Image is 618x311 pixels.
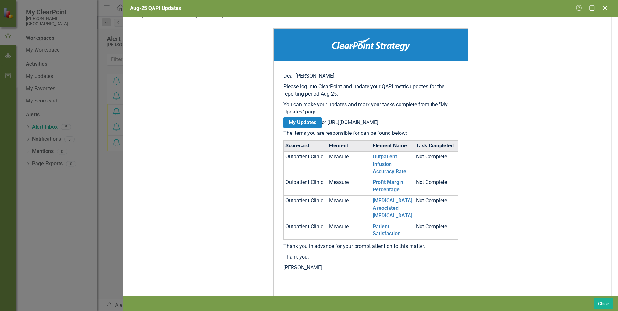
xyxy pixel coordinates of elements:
[283,83,458,98] p: Please log into ClearPoint and update your QAPI metric updates for the reporting period Aug-25.
[327,151,371,177] td: Measure
[414,177,458,196] td: Not Complete
[414,151,458,177] td: Not Complete
[283,119,458,126] p: or [URL][DOMAIN_NAME]
[327,221,371,240] td: Measure
[284,140,327,151] th: Scorecard
[327,177,371,196] td: Measure
[373,223,400,237] a: Patient Satisfaction
[283,117,322,128] a: My Updates
[130,5,181,11] span: Aug-25 QAPI Updates
[373,154,406,175] a: Outpatient Infusion Accuracy Rate
[283,72,458,80] p: Dear [PERSON_NAME],
[284,177,327,196] td: Outpatient Clinic
[373,179,403,193] a: Profit Margin Percentage
[283,264,458,272] p: [PERSON_NAME]
[414,140,458,151] th: Task Completed
[284,151,327,177] td: Outpatient Clinic
[327,196,371,221] td: Measure
[373,198,412,219] a: [MEDICAL_DATA] Associated [MEDICAL_DATA]
[283,243,458,250] p: Thank you in advance for your prompt attention to this matter.
[414,221,458,240] td: Not Complete
[594,298,613,309] button: Close
[284,221,327,240] td: Outpatient Clinic
[283,253,458,261] p: Thank you,
[332,38,410,51] img: ClearPoint Strategy
[327,140,371,151] th: Element
[284,196,327,221] td: Outpatient Clinic
[371,140,414,151] th: Element Name
[283,101,458,116] p: You can make your updates and mark your tasks complete from the "My Updates" page:
[414,196,458,221] td: Not Complete
[283,130,458,137] p: The items you are responsible for can be found below:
